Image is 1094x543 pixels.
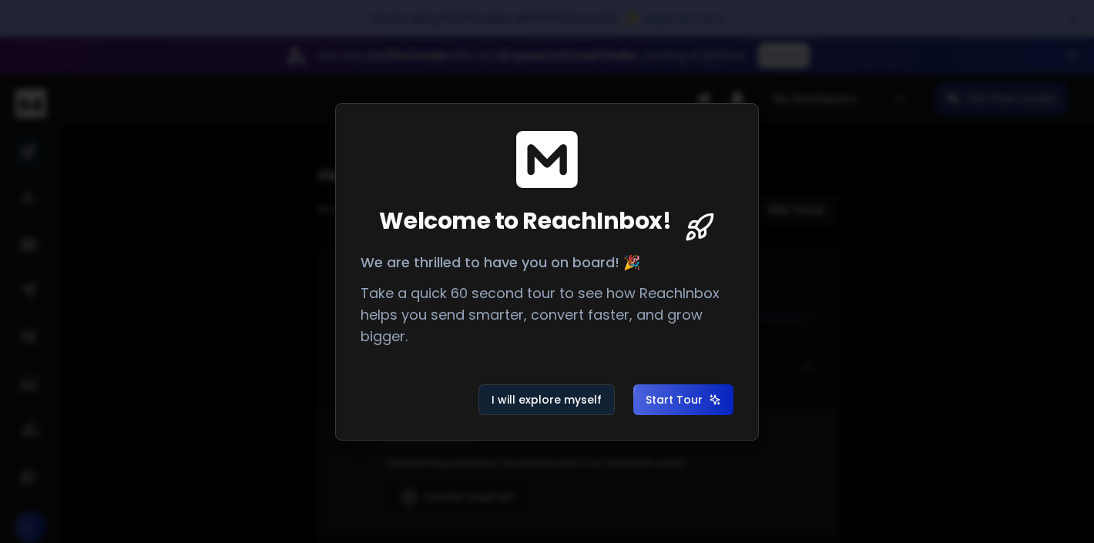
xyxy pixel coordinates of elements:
[478,384,615,415] button: I will explore myself
[379,207,671,235] span: Welcome to ReachInbox!
[646,392,721,407] span: Start Tour
[361,283,733,347] p: Take a quick 60 second tour to see how ReachInbox helps you send smarter, convert faster, and gro...
[633,384,733,415] button: Start Tour
[361,252,733,273] p: We are thrilled to have you on board! 🎉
